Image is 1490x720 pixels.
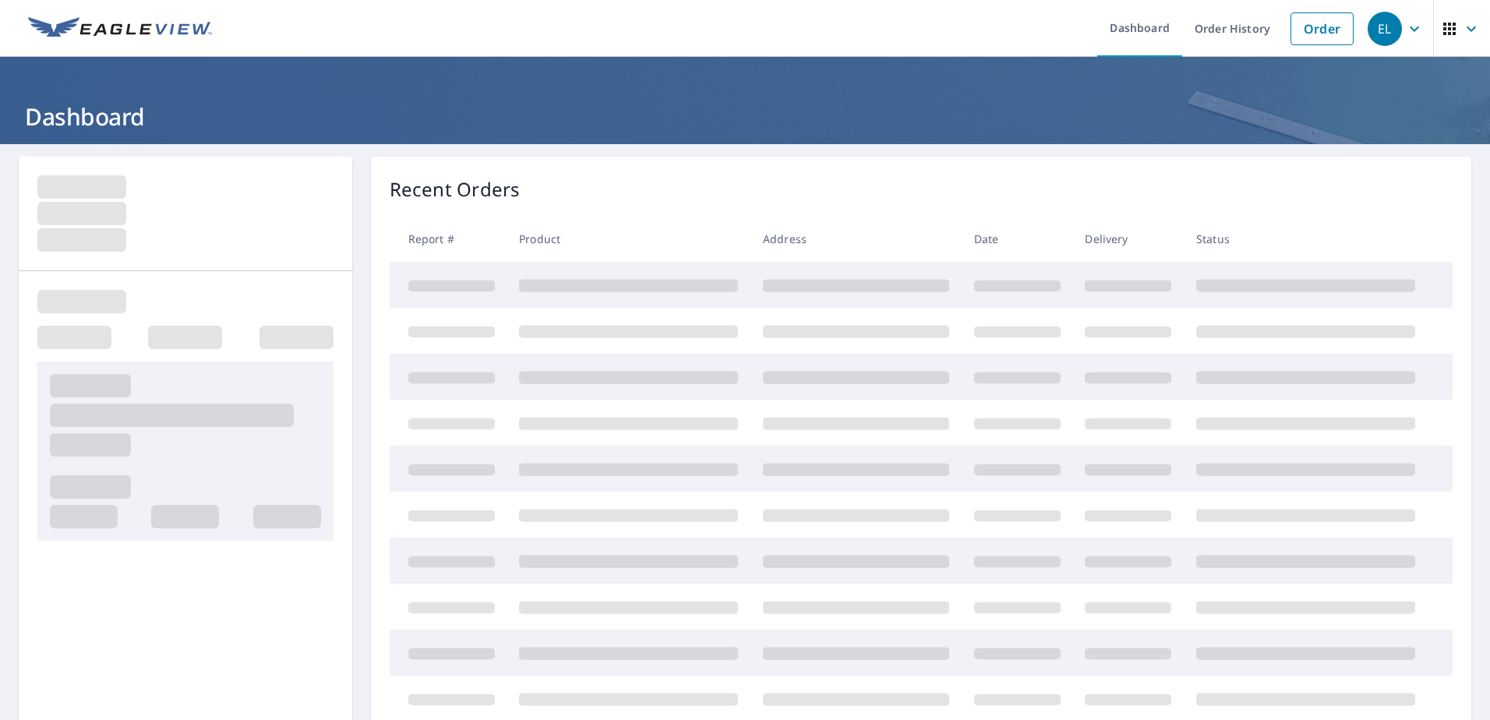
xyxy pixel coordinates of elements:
div: EL [1368,12,1402,46]
th: Date [962,216,1073,262]
th: Report # [390,216,507,262]
a: Order [1291,12,1354,45]
h1: Dashboard [19,101,1471,132]
img: EV Logo [28,17,212,41]
th: Status [1184,216,1428,262]
th: Delivery [1072,216,1184,262]
th: Product [507,216,750,262]
th: Address [750,216,962,262]
p: Recent Orders [390,175,521,203]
